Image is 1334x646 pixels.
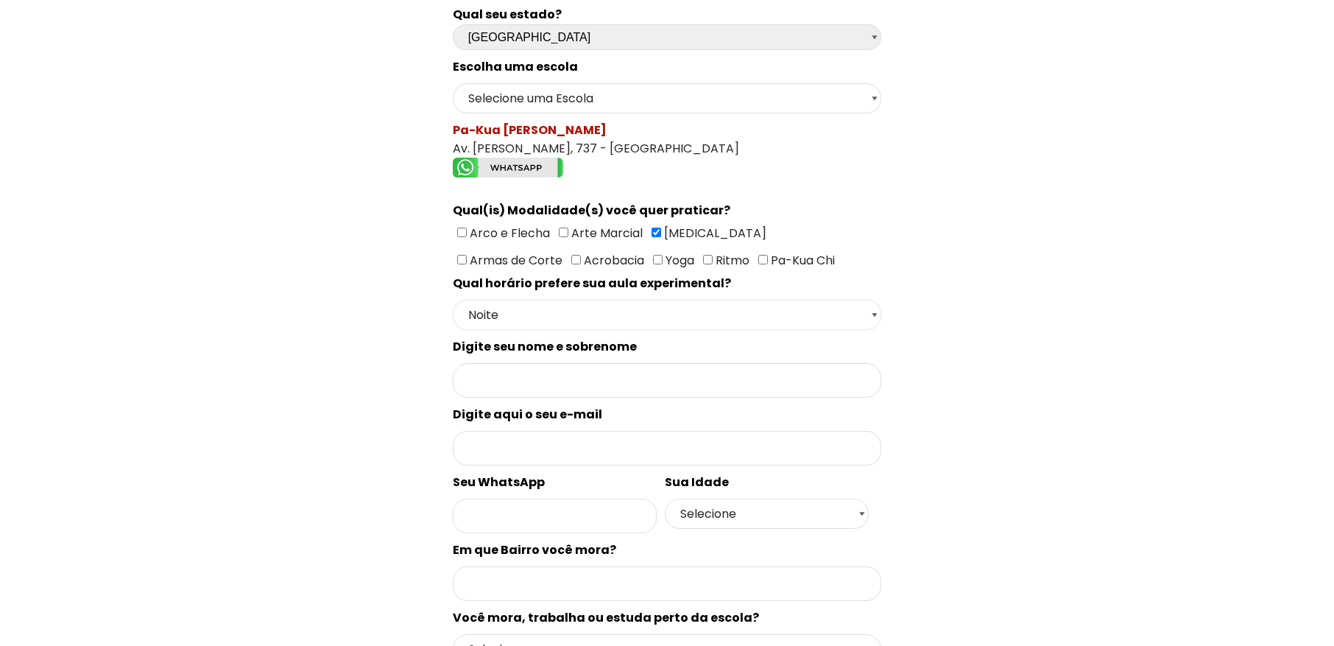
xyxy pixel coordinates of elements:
span: Armas de Corte [467,252,562,269]
input: Arte Marcial [559,228,568,237]
span: [MEDICAL_DATA] [661,225,766,242]
spam: Sua Idade [665,474,729,491]
input: Armas de Corte [457,255,467,264]
input: Yoga [653,255,663,264]
span: Acrobacia [581,252,644,269]
span: Arte Marcial [568,225,643,242]
input: [MEDICAL_DATA] [652,228,661,237]
spam: Pa-Kua [PERSON_NAME] [453,122,607,138]
spam: Digite seu nome e sobrenome [453,338,637,355]
span: Arco e Flecha [467,225,550,242]
spam: Qual(is) Modalidade(s) você quer praticar? [453,202,730,219]
spam: Seu WhatsApp [453,474,545,491]
input: Ritmo [703,255,713,264]
spam: Digite aqui o seu e-mail [453,406,602,423]
input: Pa-Kua Chi [758,255,768,264]
div: Av. [PERSON_NAME], 737 - [GEOGRAPHIC_DATA] [453,121,882,183]
input: Arco e Flecha [457,228,467,237]
img: whatsapp [453,158,563,178]
span: Ritmo [713,252,749,269]
b: Qual seu estado? [453,6,562,23]
input: Acrobacia [571,255,581,264]
span: Yoga [663,252,694,269]
spam: Escolha uma escola [453,58,578,75]
span: Pa-Kua Chi [768,252,835,269]
spam: Qual horário prefere sua aula experimental? [453,275,731,292]
spam: Você mora, trabalha ou estuda perto da escola? [453,609,759,626]
spam: Em que Bairro você mora? [453,541,616,558]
